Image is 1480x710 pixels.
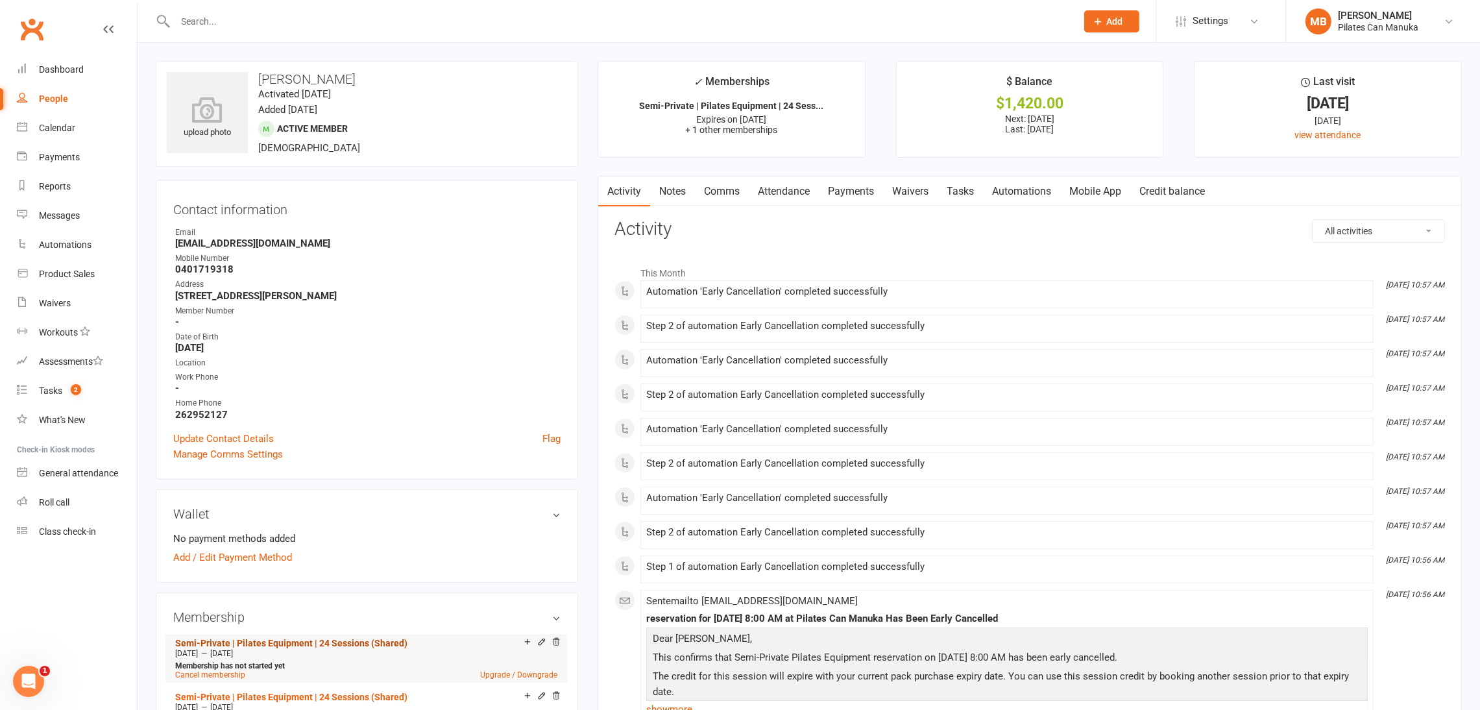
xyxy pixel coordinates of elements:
time: Activated [DATE] [258,88,331,100]
strong: - [175,382,561,394]
i: [DATE] 10:57 AM [1386,349,1444,358]
a: Semi-Private | Pilates Equipment | 24 Sessions (Shared) [175,638,407,648]
div: Waivers [39,298,71,308]
a: Activity [598,177,650,206]
a: General attendance kiosk mode [17,459,137,488]
a: Class kiosk mode [17,517,137,546]
div: Dashboard [39,64,84,75]
h3: Wallet [173,507,561,521]
a: Waivers [883,177,938,206]
span: Expires on [DATE] [696,114,766,125]
i: [DATE] 10:57 AM [1386,418,1444,427]
a: What's New [17,406,137,435]
a: Tasks 2 [17,376,137,406]
div: Payments [39,152,80,162]
iframe: Intercom live chat [13,666,44,697]
a: Cancel membership [175,670,245,679]
i: [DATE] 10:57 AM [1386,487,1444,496]
div: $ Balance [1007,73,1053,97]
div: Address [175,278,561,291]
a: Messages [17,201,137,230]
div: Automation 'Early Cancellation' completed successfully [646,355,1368,366]
a: Comms [695,177,749,206]
div: Automation 'Early Cancellation' completed successfully [646,493,1368,504]
strong: [STREET_ADDRESS][PERSON_NAME] [175,290,561,302]
span: [DATE] [210,649,233,658]
a: Notes [650,177,695,206]
div: Assessments [39,356,103,367]
h3: Membership [173,610,561,624]
div: Step 1 of automation Early Cancellation completed successfully [646,561,1368,572]
time: Added [DATE] [258,104,317,116]
div: Automation 'Early Cancellation' completed successfully [646,286,1368,297]
a: Automations [17,230,137,260]
a: Attendance [749,177,819,206]
div: Calendar [39,123,75,133]
div: [DATE] [1206,114,1450,128]
div: Tasks [39,386,62,396]
strong: [DATE] [175,342,561,354]
a: Add / Edit Payment Method [173,550,292,565]
span: Settings [1193,6,1228,36]
li: This Month [614,260,1445,280]
h3: [PERSON_NAME] [167,72,567,86]
strong: - [175,316,561,328]
div: Step 2 of automation Early Cancellation completed successfully [646,321,1368,332]
a: People [17,84,137,114]
i: [DATE] 10:57 AM [1386,521,1444,530]
h3: Activity [614,219,1445,239]
p: This confirms that Semi-Private Pilates Equipment reservation on [DATE] 8:00 AM has been early ca... [649,650,1365,668]
div: Workouts [39,327,78,337]
a: Calendar [17,114,137,143]
div: Work Phone [175,371,561,384]
i: [DATE] 10:57 AM [1386,280,1444,289]
div: Date of Birth [175,331,561,343]
span: [DATE] [175,649,198,658]
a: Upgrade / Downgrade [480,670,557,679]
a: Workouts [17,318,137,347]
a: Clubworx [16,13,48,45]
a: Roll call [17,488,137,517]
i: [DATE] 10:57 AM [1386,315,1444,324]
p: The credit for this session will expire with your current pack purchase expiry date. You can use ... [649,668,1365,703]
div: Pilates Can Manuka [1338,21,1418,33]
strong: Semi-Private | Pilates Equipment | 24 Sess... [639,101,823,111]
a: Flag [542,431,561,447]
i: [DATE] 10:57 AM [1386,384,1444,393]
i: ✓ [694,76,702,88]
a: Automations [983,177,1060,206]
i: [DATE] 10:57 AM [1386,452,1444,461]
div: Last visit [1301,73,1355,97]
span: [DEMOGRAPHIC_DATA] [258,142,360,154]
a: Update Contact Details [173,431,274,447]
div: Automation 'Early Cancellation' completed successfully [646,424,1368,435]
a: Credit balance [1130,177,1214,206]
p: Dear [PERSON_NAME], [649,631,1365,650]
p: Next: [DATE] Last: [DATE] [908,114,1152,134]
a: Mobile App [1060,177,1130,206]
li: No payment methods added [173,531,561,546]
a: Manage Comms Settings [173,447,283,462]
div: Mobile Number [175,252,561,265]
div: Product Sales [39,269,95,279]
div: Reports [39,181,71,191]
div: Home Phone [175,397,561,410]
span: Add [1107,16,1123,27]
div: MB [1305,8,1331,34]
div: Class check-in [39,526,96,537]
a: view attendance [1295,130,1361,140]
div: People [39,93,68,104]
div: Roll call [39,497,69,508]
strong: 0401719318 [175,263,561,275]
button: Add [1084,10,1139,32]
a: Payments [17,143,137,172]
div: Member Number [175,305,561,317]
div: Automations [39,239,91,250]
div: reservation for [DATE] 8:00 AM at Pilates Can Manuka Has Been Early Cancelled [646,613,1368,624]
div: Location [175,357,561,369]
div: General attendance [39,468,118,478]
strong: Membership has not started yet [175,661,285,670]
a: Assessments [17,347,137,376]
div: $1,420.00 [908,97,1152,110]
strong: 262952127 [175,409,561,421]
